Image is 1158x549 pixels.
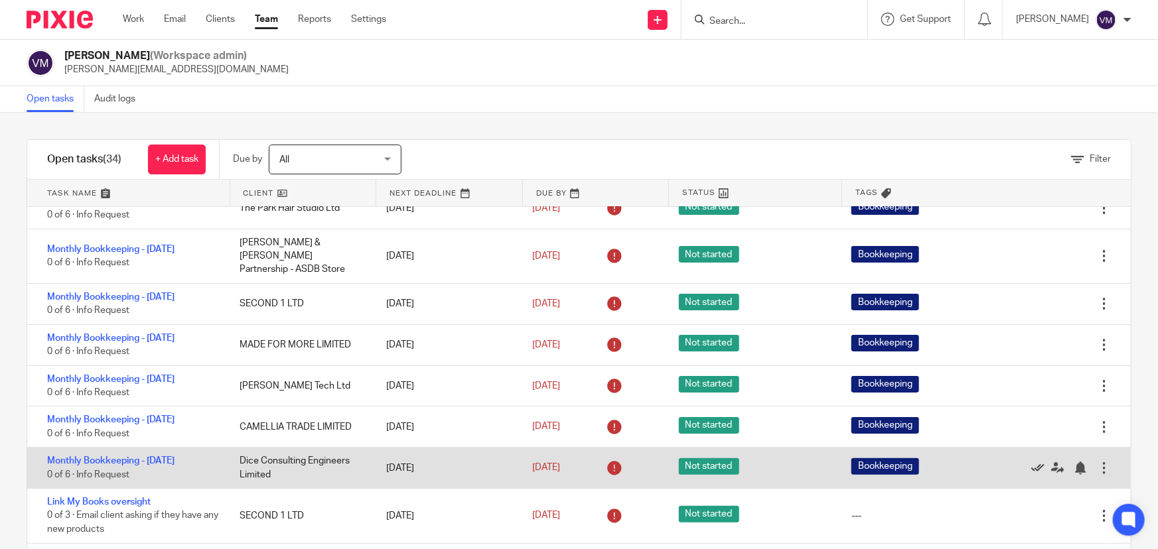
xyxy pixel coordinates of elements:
span: [DATE] [532,299,560,308]
span: [DATE] [532,204,560,213]
a: Monthly Bookkeeping - [DATE] [47,334,175,343]
span: [DATE] [532,511,560,520]
span: Bookkeeping [851,458,919,475]
a: Monthly Bookkeeping - [DATE] [47,292,175,302]
span: Bookkeeping [851,376,919,393]
div: SECOND 1 LTD [226,290,372,317]
p: [PERSON_NAME] [1016,13,1089,26]
span: [DATE] [532,422,560,432]
span: Not started [679,246,739,263]
span: Bookkeeping [851,198,919,215]
div: SECOND 1 LTD [226,503,372,529]
img: svg%3E [1096,9,1117,30]
span: [DATE] [532,381,560,391]
p: [PERSON_NAME][EMAIL_ADDRESS][DOMAIN_NAME] [64,63,289,76]
span: Bookkeeping [851,335,919,351]
span: Get Support [900,15,951,24]
span: 0 of 6 · Info Request [47,429,129,438]
a: Open tasks [27,86,84,112]
a: Clients [206,13,235,26]
a: Work [123,13,144,26]
div: The Park Hair Studio Ltd [226,195,372,221]
a: Monthly Bookkeeping - [DATE] [47,245,175,254]
span: (Workspace admin) [150,50,247,61]
img: Pixie [27,11,93,29]
span: Not started [679,294,739,310]
span: Tags [855,187,878,198]
div: [DATE] [373,243,519,269]
div: [DATE] [373,332,519,358]
span: Not started [679,376,739,393]
div: --- [851,509,861,522]
a: Reports [298,13,331,26]
span: [DATE] [532,251,560,261]
span: [DATE] [532,340,560,349]
a: Email [164,13,186,26]
div: [DATE] [373,455,519,481]
span: Bookkeeping [851,417,919,434]
a: Settings [351,13,386,26]
input: Search [708,16,828,28]
div: [DATE] [373,195,519,221]
div: [DATE] [373,503,519,529]
span: Not started [679,458,739,475]
span: 0 of 6 · Info Request [47,210,129,219]
a: + Add task [148,145,206,174]
span: 0 of 6 · Info Request [47,388,129,397]
div: CAMELLIA TRADE LIMITED [226,414,372,440]
span: Not started [679,506,739,522]
span: Status [682,187,715,198]
div: [DATE] [373,290,519,317]
span: Not started [679,335,739,351]
span: 0 of 6 · Info Request [47,347,129,356]
a: Monthly Bookkeeping - [DATE] [47,375,175,384]
h1: Open tasks [47,152,121,166]
span: 0 of 6 · Info Request [47,470,129,479]
a: Monthly Bookkeeping - [DATE] [47,456,175,465]
div: Dice Consulting Engineers Limited [226,448,372,488]
a: Monthly Bookkeeping - [DATE] [47,415,175,424]
a: Team [255,13,278,26]
p: Due by [233,152,262,166]
a: Link My Books oversight [47,497,151,507]
span: [DATE] [532,463,560,473]
a: Mark as done [1031,461,1051,475]
div: [PERSON_NAME] & [PERSON_NAME] Partnership - ASDB Store [226,229,372,283]
span: Bookkeeping [851,294,919,310]
div: [DATE] [373,373,519,399]
span: Bookkeeping [851,246,919,263]
span: Not started [679,198,739,215]
div: MADE FOR MORE LIMITED [226,332,372,358]
div: [PERSON_NAME] Tech Ltd [226,373,372,399]
span: Not started [679,417,739,434]
a: Audit logs [94,86,145,112]
span: All [279,155,289,164]
span: 0 of 6 · Info Request [47,258,129,267]
span: 0 of 6 · Info Request [47,306,129,315]
img: svg%3E [27,49,54,77]
span: 0 of 3 · Email client asking if they have any new products [47,511,218,534]
div: [DATE] [373,414,519,440]
span: (34) [103,154,121,164]
h2: [PERSON_NAME] [64,49,289,63]
span: Filter [1090,154,1111,164]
